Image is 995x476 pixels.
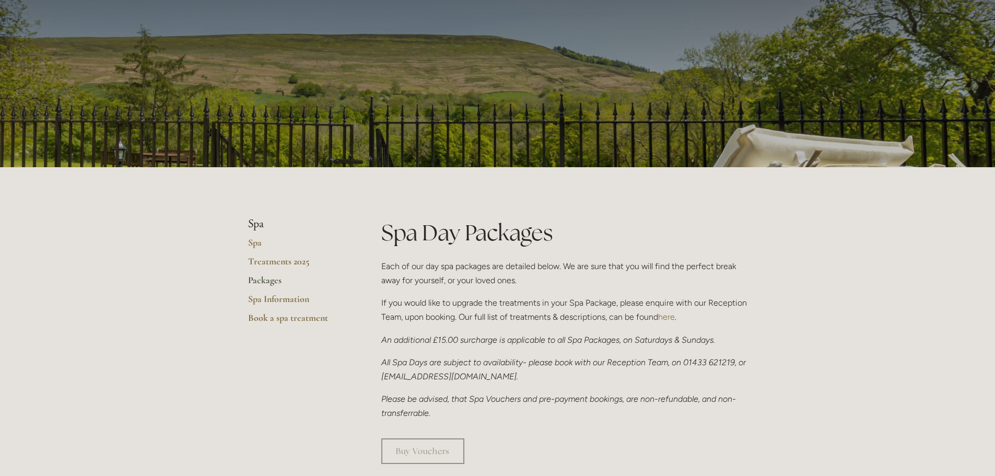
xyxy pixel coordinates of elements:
[248,293,348,312] a: Spa Information
[381,438,464,464] a: Buy Vouchers
[248,256,348,274] a: Treatments 2025
[381,217,747,248] h1: Spa Day Packages
[248,274,348,293] a: Packages
[381,296,747,324] p: If you would like to upgrade the treatments in your Spa Package, please enquire with our Receptio...
[248,312,348,331] a: Book a spa treatment
[381,394,736,418] em: Please be advised, that Spa Vouchers and pre-payment bookings, are non-refundable, and non-transf...
[381,357,748,381] em: All Spa Days are subject to availability- please book with our Reception Team, on 01433 621219, o...
[381,259,747,287] p: Each of our day spa packages are detailed below. We are sure that you will find the perfect break...
[248,237,348,256] a: Spa
[248,217,348,231] li: Spa
[658,312,675,322] a: here
[381,335,715,345] em: An additional £15.00 surcharge is applicable to all Spa Packages, on Saturdays & Sundays.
